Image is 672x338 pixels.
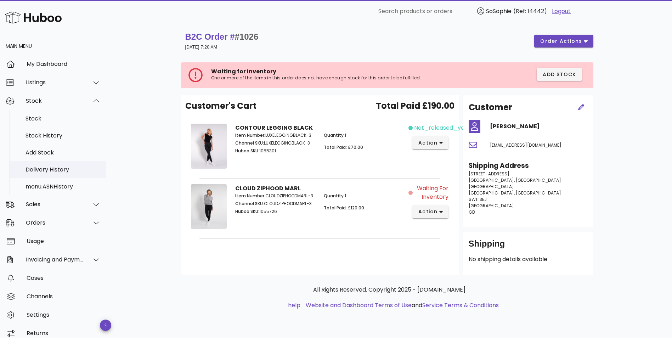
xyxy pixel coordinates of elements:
span: action [418,139,438,147]
p: 1 [324,193,404,199]
div: Add Stock [26,149,101,156]
img: Huboo Logo [5,10,62,25]
span: Total Paid £190.00 [376,100,454,112]
button: action [412,205,449,218]
span: [STREET_ADDRESS] [469,171,509,177]
p: LUXELEGGINGBLACK-3 [235,132,316,139]
strong: B2C Order # [185,32,259,41]
h2: Customer [469,101,512,114]
span: Huboo SKU: [235,208,259,214]
span: [GEOGRAPHIC_DATA] [469,184,514,190]
div: Returns [27,330,101,337]
div: Shipping [469,238,588,255]
p: No shipping details available [469,255,588,264]
span: Waiting for Inventory [211,67,276,75]
strong: CLOUD ZIPHOOD MARL [235,184,301,192]
span: order actions [540,38,582,45]
p: LUXELEGGINGBLACK-3 [235,140,316,146]
p: All Rights Reserved. Copyright 2025 - [DOMAIN_NAME] [187,286,592,294]
a: help [288,301,300,309]
button: action [412,136,449,149]
div: Listings [26,79,84,86]
span: Quantity: [324,193,345,199]
p: 1055726 [235,208,316,215]
p: CLOUDZIPHOODMARL-3 [235,193,316,199]
div: Sales [26,201,84,208]
span: [GEOGRAPHIC_DATA] [469,203,514,209]
li: and [303,301,499,310]
div: Invoicing and Payments [26,256,84,263]
div: Stock History [26,132,101,139]
a: Logout [552,7,571,16]
span: Item Number: [235,132,265,138]
div: Stock [26,115,101,122]
div: Orders [26,219,84,226]
span: not_released_yet [414,124,467,132]
span: Quantity: [324,132,345,138]
a: Service Terms & Conditions [422,301,499,309]
span: Item Number: [235,193,265,199]
strong: CONTOUR LEGGING BLACK [235,124,313,132]
span: Channel SKU: [235,140,264,146]
img: Product Image [191,124,227,169]
span: Channel SKU: [235,201,264,207]
p: 1 [324,132,404,139]
p: CLOUDZIPHOODMARL-3 [235,201,316,207]
div: Usage [27,238,101,244]
h4: [PERSON_NAME] [490,122,588,131]
small: [DATE] 7:20 AM [185,45,218,50]
span: [GEOGRAPHIC_DATA], [GEOGRAPHIC_DATA] [469,177,561,183]
button: Add Stock [537,68,582,81]
span: (Ref: 14442) [513,7,547,15]
h3: Shipping Address [469,161,588,171]
span: [EMAIL_ADDRESS][DOMAIN_NAME] [490,142,561,148]
div: menu.ASNHistory [26,183,101,190]
span: SW11 3EJ [469,196,487,202]
p: 1055301 [235,148,316,154]
div: Delivery History [26,166,101,173]
div: Stock [26,97,84,104]
span: Waiting for Inventory [414,184,448,201]
span: Customer's Cart [185,100,256,112]
img: Product Image [191,184,227,229]
p: One or more of the items in this order does not have enough stock for this order to be fulfilled. [211,75,462,81]
span: Total Paid: £70.00 [324,144,363,150]
span: action [418,208,438,215]
div: Channels [27,293,101,300]
span: GB [469,209,475,215]
a: Website and Dashboard Terms of Use [306,301,412,309]
span: SoSophie [486,7,512,15]
span: Add Stock [542,71,576,78]
button: order actions [534,35,593,47]
div: Cases [27,275,101,281]
span: #1026 [235,32,259,41]
span: Total Paid: £120.00 [324,205,364,211]
div: Settings [27,311,101,318]
span: [GEOGRAPHIC_DATA], [GEOGRAPHIC_DATA] [469,190,561,196]
div: My Dashboard [27,61,101,67]
span: Huboo SKU: [235,148,259,154]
